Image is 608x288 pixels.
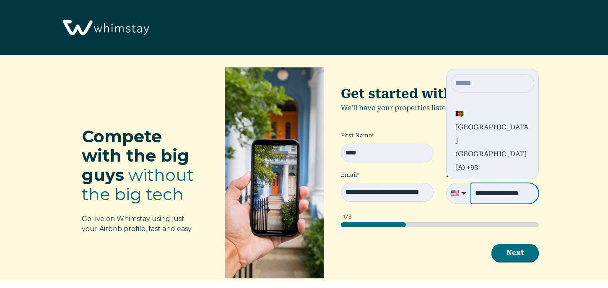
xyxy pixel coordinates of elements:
span: Email [341,172,357,178]
span: without the big tech [82,165,194,204]
span: Mobile Phone Number [446,172,508,178]
span: flag [451,188,459,198]
span: Get started with Whimstay! [341,86,529,101]
span: Compete with the big guys [82,126,189,185]
div: 1/3 [343,212,539,221]
div: page 1 of 3 [341,222,539,227]
li: 🇦🇫 [GEOGRAPHIC_DATA] (‫[GEOGRAPHIC_DATA]‬‎) +93 [451,102,534,179]
span: We'll have your properties listed in minutes. [341,92,529,112]
span: First Name [341,132,372,139]
button: Next [491,244,539,262]
span: Go live on Whimstay using just your Airbnb profile, fast and easy [82,215,192,233]
img: Whimstay Logo-02 1 [59,4,152,52]
form: HubSpot Form [225,67,556,278]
